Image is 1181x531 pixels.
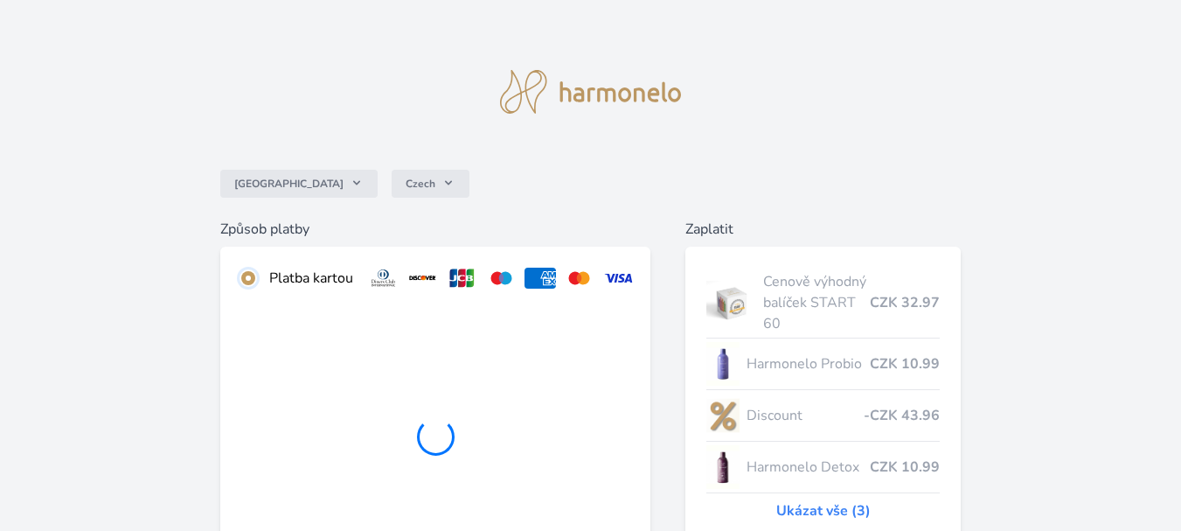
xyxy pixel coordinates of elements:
[367,268,399,289] img: diners.svg
[870,353,940,374] span: CZK 10.99
[706,342,740,386] img: CLEAN_PROBIO_se_stinem_x-lo.jpg
[406,268,439,289] img: discover.svg
[864,405,940,426] span: -CZK 43.96
[406,177,435,191] span: Czech
[220,219,650,240] h6: Způsob platby
[269,268,353,289] div: Platba kartou
[706,281,756,325] img: start.jpg
[220,170,378,198] button: [GEOGRAPHIC_DATA]
[525,268,557,289] img: amex.svg
[747,353,870,374] span: Harmonelo Probio
[870,292,940,313] span: CZK 32.97
[500,70,682,114] img: logo.svg
[685,219,961,240] h6: Zaplatit
[706,445,740,489] img: DETOX_se_stinem_x-lo.jpg
[747,405,864,426] span: Discount
[392,170,469,198] button: Czech
[776,500,871,521] a: Ukázat vše (3)
[763,271,870,334] span: Cenově výhodný balíček START 60
[870,457,940,478] span: CZK 10.99
[602,268,635,289] img: visa.svg
[563,268,595,289] img: mc.svg
[485,268,518,289] img: maestro.svg
[706,394,740,437] img: discount-lo.png
[747,457,870,478] span: Harmonelo Detox
[234,177,344,191] span: [GEOGRAPHIC_DATA]
[446,268,478,289] img: jcb.svg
